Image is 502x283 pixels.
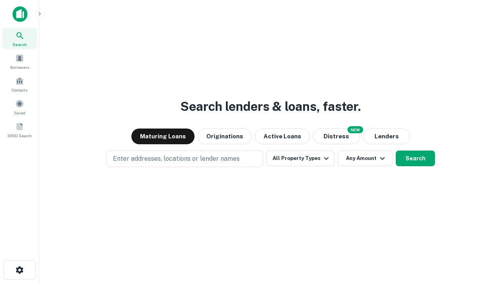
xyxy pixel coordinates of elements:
[255,129,310,144] button: Active Loans
[363,129,410,144] button: Lenders
[463,220,502,258] iframe: Chat Widget
[12,87,27,93] span: Contacts
[131,129,195,144] button: Maturing Loans
[347,126,363,133] div: NEW
[266,151,335,166] button: All Property Types
[2,74,37,95] a: Contacts
[198,129,252,144] button: Originations
[10,64,29,70] span: Borrowers
[113,154,240,164] p: Enter addresses, locations or lender names
[180,97,361,116] h3: Search lenders & loans, faster.
[2,28,37,49] a: Search
[2,96,37,118] a: Saved
[106,151,263,167] button: Enter addresses, locations or lender names
[338,151,393,166] button: Any Amount
[13,41,27,48] span: Search
[2,51,37,72] a: Borrowers
[7,132,32,139] span: SREO Search
[13,6,27,22] img: capitalize-icon.png
[313,129,360,144] button: Search distressed loans with lien and other non-mortgage details.
[14,110,25,116] span: Saved
[396,151,435,166] button: Search
[2,119,37,140] a: SREO Search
